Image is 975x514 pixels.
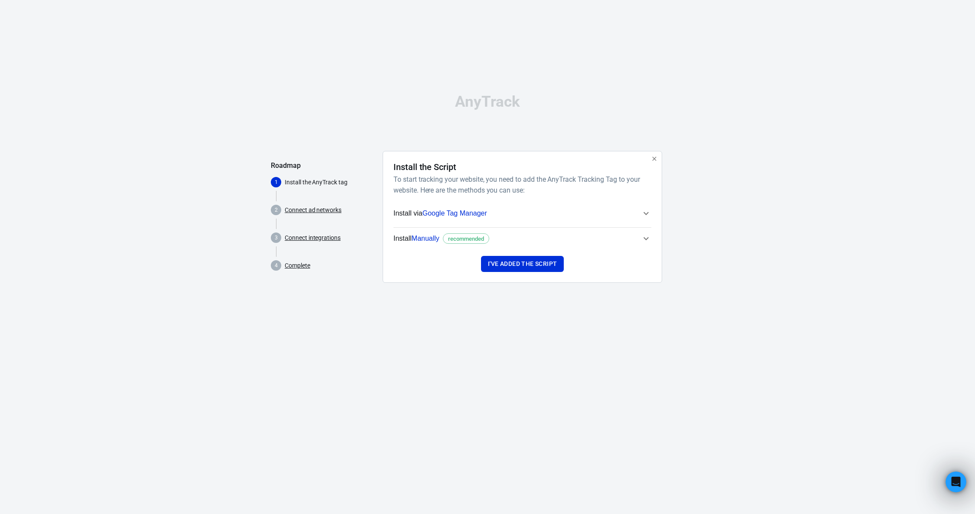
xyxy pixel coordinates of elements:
iframe: Intercom live chat [946,471,966,492]
text: 2 [275,207,278,213]
text: 3 [275,235,278,241]
button: Install viaGoogle Tag Manager [393,203,651,224]
span: Manually [412,235,439,242]
button: I've added the script [481,256,564,272]
text: 4 [275,262,278,268]
a: Complete [285,261,310,270]
span: Install [393,233,489,244]
h4: Install the Script [393,162,456,172]
text: 1 [275,179,278,185]
span: recommended [445,235,487,243]
span: Google Tag Manager [422,210,487,217]
span: Install via [393,208,487,219]
a: Connect integrations [285,233,341,242]
h6: To start tracking your website, you need to add the AnyTrack Tracking Tag to your website. Here a... [393,174,648,196]
button: InstallManuallyrecommended [393,228,651,249]
h5: Roadmap [271,161,376,170]
div: AnyTrack [271,94,704,109]
p: Install the AnyTrack tag [285,178,376,187]
a: Connect ad networks [285,206,341,215]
